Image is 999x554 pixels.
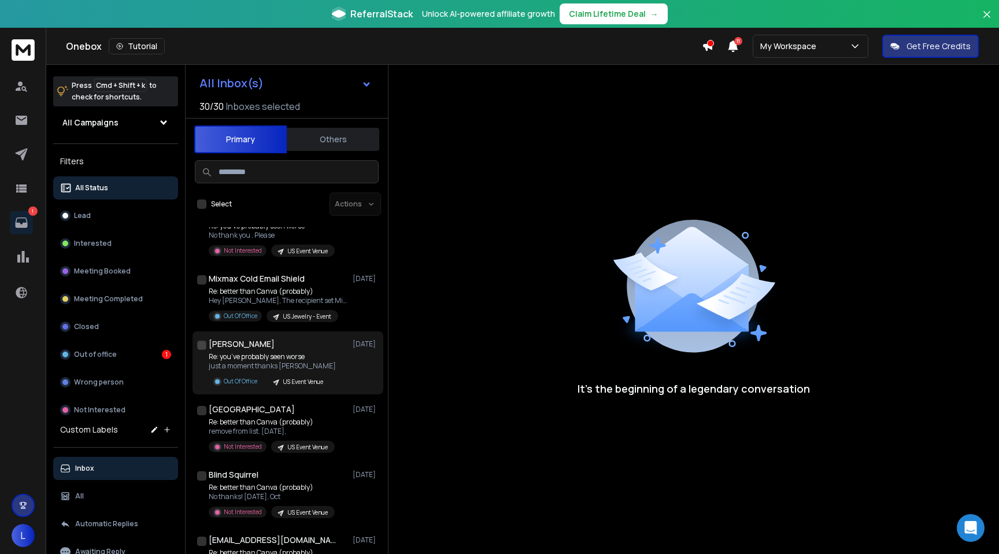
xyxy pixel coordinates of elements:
h3: Inboxes selected [226,99,300,113]
p: Out Of Office [224,312,257,320]
p: Inbox [75,464,94,473]
p: [DATE] [353,470,379,479]
p: Re: better than Canva (probably) [209,287,347,296]
p: All [75,492,84,501]
p: Lead [74,211,91,220]
p: Get Free Credits [906,40,971,52]
p: Unlock AI-powered affiliate growth [422,8,555,20]
p: It’s the beginning of a legendary conversation [578,381,810,397]
h1: All Campaigns [62,117,119,128]
span: Cmd + Shift + k [94,79,147,92]
p: [DATE] [353,405,379,414]
div: Onebox [66,38,702,54]
button: All Status [53,176,178,200]
p: Automatic Replies [75,519,138,529]
p: Interested [74,239,112,248]
p: Meeting Completed [74,294,143,304]
h1: Blind Squirrel [209,469,258,481]
p: US Event Venue [287,508,328,517]
button: Lead [53,204,178,227]
button: L [12,524,35,547]
button: Others [287,127,379,152]
button: All Campaigns [53,111,178,134]
button: Wrong person [53,371,178,394]
span: 30 / 30 [199,99,224,113]
p: Meeting Booked [74,267,131,276]
p: Re: better than Canva (probably) [209,418,335,427]
p: Hey [PERSON_NAME], The recipient set Mixmax [209,296,347,305]
button: Inbox [53,457,178,480]
button: Automatic Replies [53,512,178,535]
div: 1 [162,350,171,359]
button: Meeting Booked [53,260,178,283]
p: My Workspace [760,40,821,52]
h1: [EMAIL_ADDRESS][DOMAIN_NAME] [209,534,336,546]
p: Press to check for shortcuts. [72,80,157,103]
p: Re: better than Canva (probably) [209,483,335,492]
button: Meeting Completed [53,287,178,311]
span: → [650,8,658,20]
h1: Mixmax Cold Email Shield [209,273,305,285]
p: US Event Venue [287,443,328,452]
h1: All Inbox(s) [199,77,264,89]
button: Out of office1 [53,343,178,366]
h1: [GEOGRAPHIC_DATA] [209,404,295,415]
h3: Filters [53,153,178,169]
p: Not Interested [224,246,262,255]
p: Not Interested [224,442,262,451]
p: All Status [75,183,108,193]
label: Select [211,200,232,209]
p: Wrong person [74,378,124,387]
button: Tutorial [109,38,165,54]
button: Interested [53,232,178,255]
button: Not Interested [53,398,178,422]
button: Get Free Credits [882,35,979,58]
button: Claim Lifetime Deal→ [560,3,668,24]
p: [DATE] [353,274,379,283]
p: Out Of Office [224,377,257,386]
h3: Custom Labels [60,424,118,435]
span: 11 [734,37,742,45]
button: Primary [194,125,287,153]
p: just a moment thanks [PERSON_NAME] [209,361,336,371]
p: Out of office [74,350,117,359]
button: Closed [53,315,178,338]
button: All Inbox(s) [190,72,381,95]
h1: [PERSON_NAME] [209,338,275,350]
p: remove from list. [DATE], [209,427,335,436]
p: No thanks! [DATE], Oct [209,492,335,501]
p: [DATE] [353,535,379,545]
p: 1 [28,206,38,216]
p: Re: you’ve probably seen worse [209,352,336,361]
p: US Event Venue [287,247,328,256]
button: All [53,485,178,508]
p: Not Interested [224,508,262,516]
p: Closed [74,322,99,331]
p: [DATE] [353,339,379,349]
p: Not Interested [74,405,125,415]
a: 1 [10,211,33,234]
p: US Event Venue [283,378,323,386]
p: US Jewelry - Event [283,312,331,321]
span: ReferralStack [350,7,413,21]
button: Close banner [979,7,994,35]
p: No thank you . Please [209,231,335,240]
div: Open Intercom Messenger [957,514,985,542]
